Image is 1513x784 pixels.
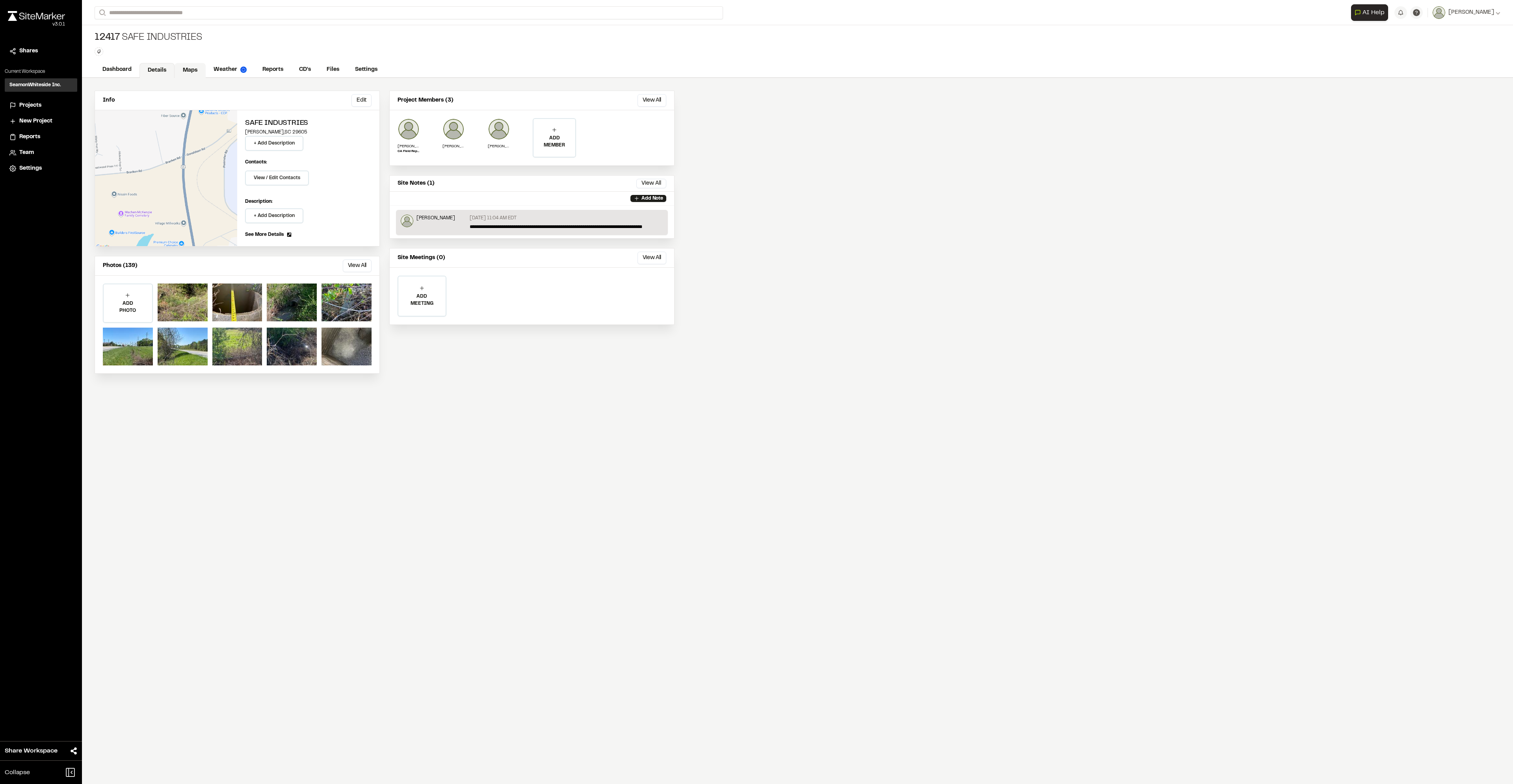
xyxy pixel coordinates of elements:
[9,101,72,110] a: Projects
[95,6,109,19] button: Search
[1362,8,1385,17] span: AI Help
[95,62,139,77] a: Dashboard
[245,129,372,136] p: [PERSON_NAME] , SC 29605
[104,300,152,314] p: ADD PHOTO
[442,118,465,140] img: Raphael Betit
[245,159,267,166] p: Contacts:
[1448,8,1494,17] span: [PERSON_NAME]
[245,136,303,151] button: + Add Description
[19,164,42,173] span: Settings
[5,768,30,777] span: Collapse
[5,746,58,756] span: Share Workspace
[1351,4,1391,21] div: Open AI Assistant
[398,254,445,262] p: Site Meetings (0)
[398,179,435,188] p: Site Notes (1)
[398,143,420,149] p: [PERSON_NAME]
[533,135,575,149] p: ADD MEMBER
[488,118,510,140] img: Benjamin
[398,149,420,154] p: CA Field Representative
[641,195,663,202] p: Add Note
[8,11,65,21] img: rebrand.png
[245,118,372,129] h2: Safe Industries
[175,63,206,78] a: Maps
[5,68,77,75] p: Current Workspace
[638,94,666,107] button: View All
[19,47,38,56] span: Shares
[206,62,255,77] a: Weather
[139,63,175,78] a: Details
[470,215,517,222] p: [DATE] 11:04 AM EDT
[398,293,446,307] p: ADD MEETING
[255,62,291,77] a: Reports
[19,133,40,141] span: Reports
[103,261,138,270] p: Photos (139)
[245,231,284,238] span: See More Details
[638,252,666,264] button: View All
[9,82,61,89] h3: SeamonWhiteside Inc.
[8,21,65,28] div: Oh geez...please don't...
[9,148,72,157] a: Team
[401,215,413,227] img: Raphael Betit
[95,47,103,56] button: Edit Tags
[488,143,510,149] p: [PERSON_NAME]
[319,62,347,77] a: Files
[19,148,34,157] span: Team
[351,94,372,107] button: Edit
[416,215,455,222] p: [PERSON_NAME]
[398,118,420,140] img: Katlyn Thomasson
[245,198,372,205] p: Description:
[245,208,303,223] button: + Add Description
[398,96,454,105] p: Project Members (3)
[245,171,309,185] button: View / Edit Contacts
[347,62,385,77] a: Settings
[19,117,52,126] span: New Project
[95,32,202,44] div: Safe Industries
[9,164,72,173] a: Settings
[1433,6,1445,19] img: User
[442,143,465,149] p: [PERSON_NAME]
[9,117,72,126] a: New Project
[9,47,72,56] a: Shares
[103,96,115,105] p: Info
[19,101,41,110] span: Projects
[343,259,372,272] button: View All
[95,32,120,44] span: 12417
[291,62,319,77] a: CD's
[1351,4,1388,21] button: Open AI Assistant
[9,133,72,141] a: Reports
[1433,6,1500,19] button: [PERSON_NAME]
[636,179,666,188] button: View All
[240,67,247,73] img: precipai.png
